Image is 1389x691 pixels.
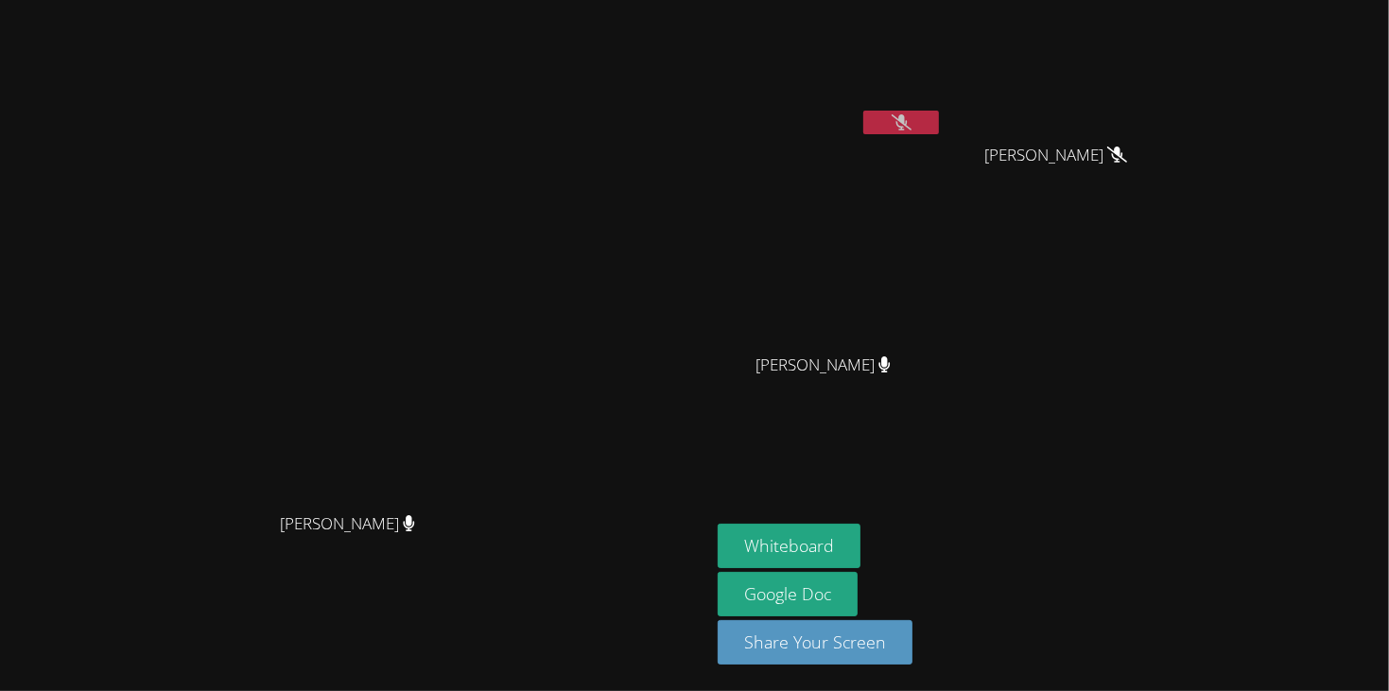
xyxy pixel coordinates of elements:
[718,620,912,665] button: Share Your Screen
[718,524,860,568] button: Whiteboard
[755,352,891,379] span: [PERSON_NAME]
[718,572,858,616] a: Google Doc
[984,142,1127,169] span: [PERSON_NAME]
[280,510,415,538] span: [PERSON_NAME]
